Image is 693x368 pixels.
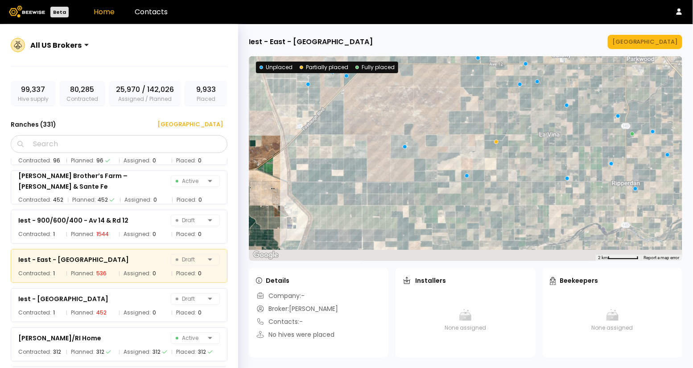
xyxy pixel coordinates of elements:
[116,84,174,95] span: 25,970 / 142,026
[176,347,196,356] span: Placed:
[124,156,151,165] span: Assigned:
[18,254,129,265] div: Iest - East - [GEOGRAPHIC_DATA]
[147,117,227,132] button: [GEOGRAPHIC_DATA]
[72,195,96,204] span: Planned:
[251,249,280,261] a: Open this area in Google Maps (opens a new window)
[94,7,115,17] a: Home
[153,156,156,165] div: 0
[176,215,204,226] span: Draft
[176,308,196,317] span: Placed:
[176,254,204,265] span: Draft
[176,230,196,239] span: Placed:
[18,230,51,239] span: Contracted:
[403,291,528,349] div: None assigned
[98,195,108,204] div: 452
[53,156,60,165] div: 96
[18,215,128,226] div: Iest - 900/600/400 - Av 14 & Rd 12
[18,347,51,356] span: Contracted:
[71,156,95,165] span: Planned:
[153,347,161,356] div: 312
[153,308,156,317] div: 0
[21,84,45,95] span: 99,337
[53,347,61,356] div: 312
[598,255,608,260] span: 2 km
[96,308,107,317] div: 452
[198,230,202,239] div: 0
[18,195,51,204] span: Contracted:
[176,176,204,186] span: Active
[256,304,338,314] div: Broker: [PERSON_NAME]
[177,195,197,204] span: Placed:
[256,317,303,327] div: Contacts: -
[96,156,103,165] div: 96
[124,269,151,278] span: Assigned:
[59,81,105,107] div: Contracted
[18,294,108,304] div: Iest - [GEOGRAPHIC_DATA]
[198,156,202,165] div: 0
[53,308,55,317] div: 1
[71,308,95,317] span: Planned:
[300,63,348,71] div: Partially placed
[30,40,82,51] div: All US Brokers
[256,330,334,339] div: No hives were placed
[18,308,51,317] span: Contracted:
[198,308,202,317] div: 0
[124,308,151,317] span: Assigned:
[96,269,107,278] div: 536
[176,333,204,343] span: Active
[70,84,95,95] span: 80,285
[198,269,202,278] div: 0
[9,6,45,17] img: Beewise logo
[153,269,156,278] div: 0
[135,7,168,17] a: Contacts
[403,276,446,285] div: Installers
[644,255,680,260] a: Report a map error
[260,63,293,71] div: Unplaced
[96,347,104,356] div: 312
[185,81,227,107] div: Placed
[550,291,675,349] div: None assigned
[109,81,181,107] div: Assigned / Planned
[11,81,56,107] div: Hive supply
[71,269,95,278] span: Planned:
[550,276,598,285] div: Beekeepers
[96,230,109,239] div: 1544
[198,347,206,356] div: 312
[608,35,682,49] button: [GEOGRAPHIC_DATA]
[153,230,156,239] div: 0
[53,230,55,239] div: 1
[18,156,51,165] span: Contracted:
[198,195,202,204] div: 0
[124,347,151,356] span: Assigned:
[18,170,171,192] div: [PERSON_NAME] Brother’s Farm – [PERSON_NAME] & Sante Fe
[11,118,56,131] h3: Ranches ( 331 )
[176,269,196,278] span: Placed:
[50,7,69,17] div: Beta
[256,276,289,285] div: Details
[176,156,196,165] span: Placed:
[196,84,216,95] span: 9,933
[71,347,95,356] span: Planned:
[53,195,63,204] div: 452
[18,269,51,278] span: Contracted:
[124,230,151,239] span: Assigned:
[595,255,641,261] button: Map Scale: 2 km per 65 pixels
[153,195,157,204] div: 0
[355,63,395,71] div: Fully placed
[251,249,280,261] img: Google
[151,120,223,129] div: [GEOGRAPHIC_DATA]
[249,37,373,47] div: Iest - East - [GEOGRAPHIC_DATA]
[18,333,101,343] div: [PERSON_NAME]/RI Home
[612,37,678,46] div: [GEOGRAPHIC_DATA]
[71,230,95,239] span: Planned:
[124,195,152,204] span: Assigned:
[256,291,305,301] div: Company: -
[176,294,204,304] span: Draft
[53,269,55,278] div: 1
